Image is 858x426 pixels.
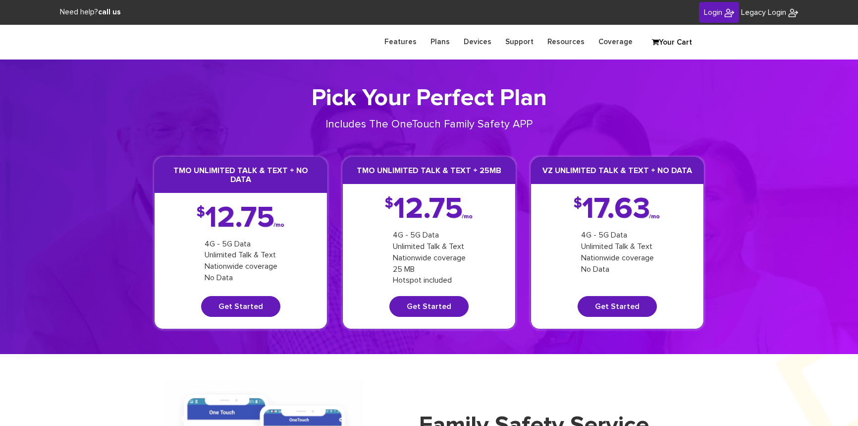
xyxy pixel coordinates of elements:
[581,230,654,241] div: 4G - 5G Data
[60,8,121,16] span: Need help?
[201,296,280,317] a: Get Started
[581,264,654,275] div: No Data
[393,264,466,275] div: 25 MB
[393,252,466,264] div: Nationwide coverage
[788,8,798,18] img: YereimWireless
[581,252,654,264] div: Nationwide coverage
[704,8,722,16] span: Login
[292,117,567,132] p: Includes The OneTouch Family Safety APP
[377,32,424,52] a: Features
[393,241,466,252] div: Unlimited Talk & Text
[393,275,466,286] div: Hotspot included
[649,215,660,219] span: /mo
[343,157,515,184] h3: TMO Unlimited Talk & Text + 25MB
[205,239,277,250] div: 4G - 5G Data
[197,208,205,218] span: $
[498,32,540,52] a: Support
[389,296,469,317] a: Get Started
[741,7,798,18] a: Legacy Login
[647,35,697,50] a: Your Cart
[574,199,661,220] div: 17.63
[273,223,284,227] span: /mo
[724,8,734,18] img: YereimWireless
[205,249,277,261] div: Unlimited Talk & Text
[385,199,393,209] span: $
[98,8,121,16] strong: call us
[591,32,640,52] a: Coverage
[155,157,327,192] h3: TMO Unlimited Talk & Text + No Data
[462,215,473,219] span: /mo
[205,272,277,284] div: No Data
[540,32,591,52] a: Resources
[385,199,474,220] div: 12.75
[578,296,657,317] a: Get Started
[197,208,285,229] div: 12.75
[457,32,498,52] a: Devices
[581,241,654,252] div: Unlimited Talk & Text
[741,8,786,16] span: Legacy Login
[424,32,457,52] a: Plans
[393,230,466,241] div: 4G - 5G Data
[574,199,582,209] span: $
[154,84,704,113] h1: Pick Your Perfect Plan
[205,261,277,272] div: Nationwide coverage
[531,157,703,184] h3: VZ Unlimited Talk & Text + No Data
